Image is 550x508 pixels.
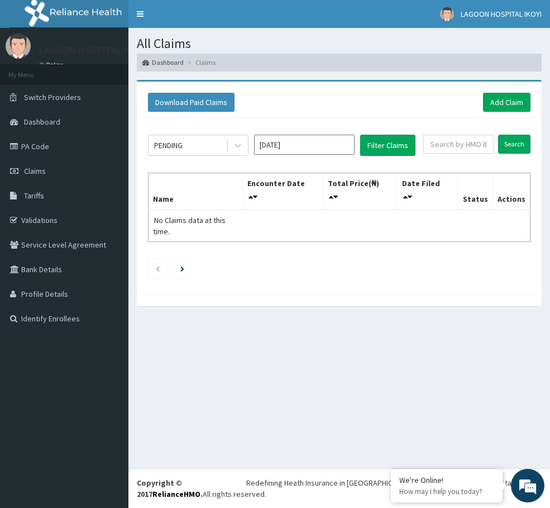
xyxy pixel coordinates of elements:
img: User Image [440,7,454,21]
a: Next page [180,263,184,273]
button: Filter Claims [360,135,415,156]
div: Redefining Heath Insurance in [GEOGRAPHIC_DATA] using Telemedicine and Data Science! [246,477,542,488]
input: Search [498,135,530,154]
th: Total Price(₦) [323,173,397,210]
div: Minimize live chat window [183,6,210,32]
p: LAGOON HOSPITAL IKOYI [39,45,147,55]
th: Date Filed [397,173,458,210]
span: Switch Providers [24,92,81,102]
input: Search by HMO ID [423,135,494,154]
footer: All rights reserved. [128,468,550,508]
span: No Claims data at this time. [153,215,226,236]
p: How may I help you today? [399,487,494,496]
img: d_794563401_company_1708531726252_794563401 [21,56,45,84]
a: Previous page [155,263,160,273]
img: User Image [6,34,31,59]
span: Tariffs [24,191,44,201]
a: Dashboard [142,58,184,67]
a: RelianceHMO [152,489,200,499]
span: Dashboard [24,117,60,127]
input: Select Month and Year [254,135,355,155]
th: Actions [492,173,530,210]
textarea: Type your message and hit 'Enter' [6,305,213,344]
button: Download Paid Claims [148,93,235,112]
th: Name [149,173,243,210]
li: Claims [185,58,216,67]
span: Claims [24,166,46,176]
div: Chat with us now [58,63,188,77]
th: Encounter Date [242,173,323,210]
div: We're Online! [399,475,494,485]
strong: Copyright © 2017 . [137,478,203,499]
a: Online [39,61,66,69]
a: Add Claim [483,93,530,112]
span: We're online! [65,141,154,254]
div: PENDING [154,140,183,151]
span: LAGOON HOSPITAL IKOYI [461,9,542,19]
th: Status [458,173,492,210]
h1: All Claims [137,36,542,51]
